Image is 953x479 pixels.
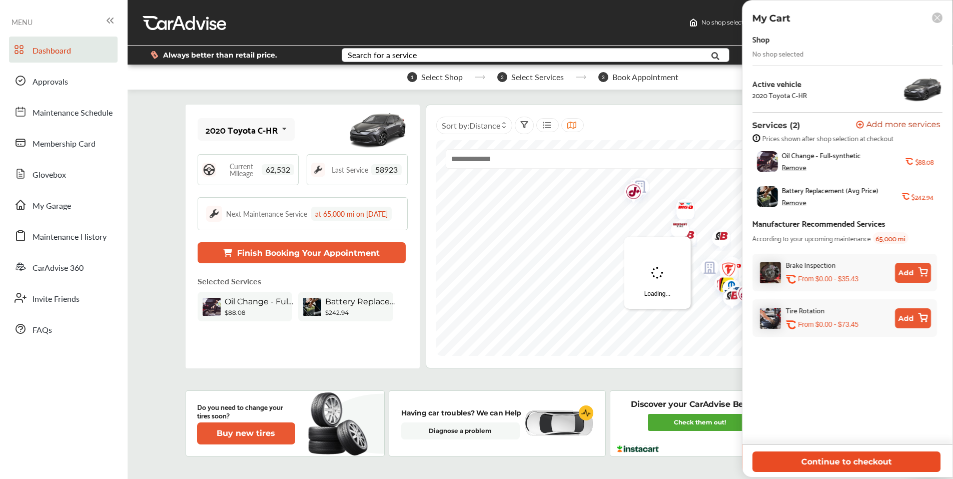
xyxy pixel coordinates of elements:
[786,304,825,316] div: Tire Rotation
[704,224,729,251] div: Map marker
[9,161,118,187] a: Glovebox
[469,120,500,131] span: Distance
[752,216,885,230] div: Manufacturer Recommended Services
[348,51,417,59] div: Search for a service
[33,293,80,306] span: Invite Friends
[856,121,940,130] button: Add more services
[33,200,71,213] span: My Garage
[33,76,68,89] span: Approvals
[760,262,781,283] img: brake-inspection-thumb.jpg
[739,163,766,193] img: logo-goodyear.png
[9,223,118,249] a: Maintenance History
[671,223,696,250] div: Map marker
[33,324,52,337] span: FAQs
[915,158,933,166] b: $88.08
[197,402,295,419] p: Do you need to change your tires soon?
[786,259,836,270] div: Brake Inspection
[9,285,118,311] a: Invite Friends
[311,163,325,177] img: maintenance_logo
[9,254,118,280] a: CarAdvise 360
[203,298,221,316] img: oil-change-thumb.jpg
[798,320,858,329] p: From $0.00 - $73.45
[421,73,463,82] span: Select Shop
[198,242,406,263] button: Finish Booking Your Appointment
[720,280,746,309] img: logo-goodyear.png
[669,199,695,219] img: BigOTires_Logo_2024_BigO_RGB_BrightRed.png
[163,52,277,59] span: Always better than retail price.
[714,273,740,299] img: Midas+Logo_RGB.png
[895,308,931,328] button: Add
[9,130,118,156] a: Membership Card
[782,198,806,206] div: Remove
[715,274,740,303] div: Map marker
[225,309,246,316] b: $88.08
[752,79,807,88] div: Active vehicle
[729,280,755,311] img: logo-jiffylube.png
[693,254,719,285] img: empty_shop_logo.394c5474.svg
[197,422,297,444] a: Buy new tires
[325,309,349,316] b: $242.94
[523,410,593,437] img: diagnose-vehicle.c84bcb0a.svg
[497,72,507,82] span: 2
[895,263,931,283] button: Add
[475,75,485,79] img: stepper-arrow.e24c07c6.svg
[710,271,736,302] img: logo-meineke.png
[311,207,392,221] div: at 65,000 mi on [DATE]
[332,166,368,173] span: Last Service
[198,275,261,287] p: Selected Services
[752,13,790,24] p: My Cart
[226,209,307,219] div: Next Maintenance Service
[325,297,395,306] span: Battery Replacement (Avg Price)
[617,178,642,209] div: Map marker
[911,193,934,201] b: $242.94
[752,50,804,58] div: No shop selected
[752,232,871,244] span: According to your upcoming maintenance
[616,445,660,452] img: instacart-logo.217963cc.svg
[442,120,500,131] span: Sort by :
[671,223,697,250] img: logo-bigbrand.png
[752,121,800,130] p: Services (2)
[752,32,770,46] div: Shop
[712,256,737,287] div: Map marker
[617,178,643,209] img: logo-jiffylube.png
[436,140,889,356] canvas: Map
[303,298,321,316] img: battery-replacement-thumb.jpg
[715,283,740,310] div: Map marker
[715,274,741,303] img: logo-mopar.png
[407,72,417,82] span: 1
[197,422,295,444] button: Buy new tires
[307,388,373,459] img: new-tire.a0c7fe23.svg
[712,256,738,287] img: logo-firestone.png
[624,237,691,309] div: Loading...
[669,199,694,219] div: Map marker
[782,163,806,171] div: Remove
[33,45,71,58] span: Dashboard
[866,121,940,130] span: Add more services
[752,451,940,472] button: Continue to checkout
[689,19,697,27] img: header-home-logo.8d720a4f.svg
[9,37,118,63] a: Dashboard
[33,169,66,182] span: Glovebox
[12,18,33,26] span: MENU
[221,163,262,177] span: Current Mileage
[720,280,745,309] div: Map marker
[714,273,739,299] div: Map marker
[511,73,564,82] span: Select Services
[752,134,760,142] img: info-strock.ef5ea3fe.svg
[9,68,118,94] a: Approvals
[262,164,294,175] span: 62,532
[701,19,751,27] span: No shop selected
[151,51,158,59] img: dollor_label_vector.a70140d1.svg
[704,224,731,251] img: logo-bigbrand.png
[668,194,695,225] img: logo-valvoline.png
[760,308,781,329] img: tire-rotation-thumb.jpg
[579,405,594,420] img: cardiogram-logo.18e20815.svg
[9,192,118,218] a: My Garage
[762,134,893,142] span: Prices shown after shop selection at checkout
[648,414,752,431] a: Check them out!
[693,254,718,285] div: Map marker
[668,194,693,225] div: Map marker
[707,270,733,301] img: logo-aamco.png
[348,107,408,152] img: mobile_14246_st0640_046.jpg
[225,297,295,306] span: Oil Change - Full-synthetic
